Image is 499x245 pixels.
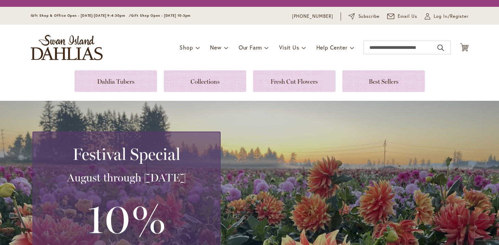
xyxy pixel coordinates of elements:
a: store logo [31,35,103,60]
a: [PHONE_NUMBER] [292,13,333,20]
span: Our Farm [239,44,262,51]
span: Gift Shop Open - [DATE] 10-3pm [131,13,191,18]
button: Search [437,42,444,53]
a: Log In/Register [425,13,469,20]
span: Email Us [398,13,417,20]
h2: Festival Special [41,145,212,164]
h3: 10% [41,191,212,245]
span: Shop [180,44,193,51]
a: Subscribe [349,13,380,20]
a: Email Us [387,13,417,20]
span: New [210,44,221,51]
span: Gift Shop & Office Open - [DATE]-[DATE] 9-4:30pm / [31,13,131,18]
span: Help Center [316,44,347,51]
span: Subscribe [358,13,380,20]
h3: August through [DATE] [41,171,212,185]
span: Log In/Register [434,13,469,20]
span: Visit Us [279,44,299,51]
